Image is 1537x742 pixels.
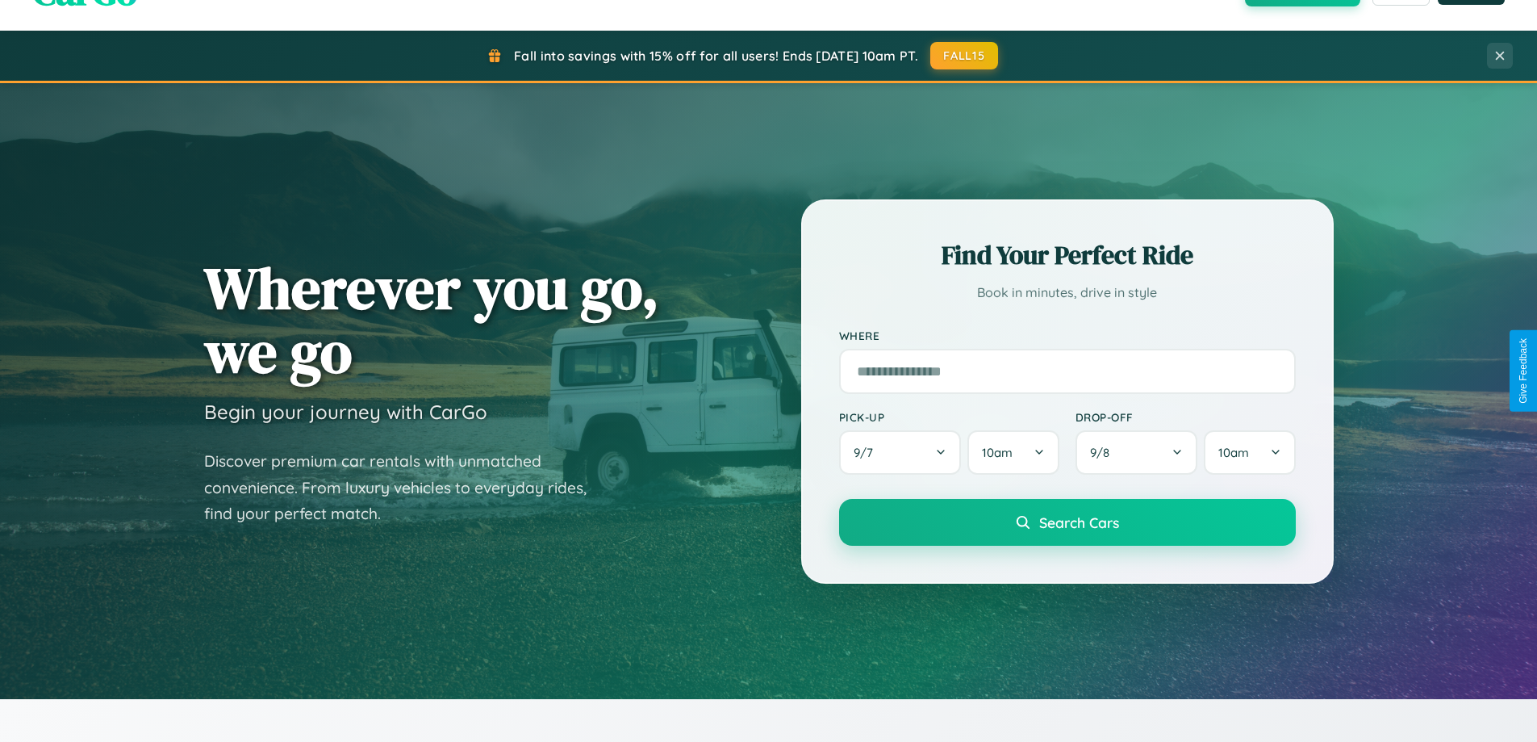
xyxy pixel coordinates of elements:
span: 9 / 8 [1090,445,1117,460]
button: 9/7 [839,430,962,475]
button: FALL15 [930,42,998,69]
h3: Begin your journey with CarGo [204,400,487,424]
label: Drop-off [1075,410,1296,424]
label: Pick-up [839,410,1059,424]
p: Book in minutes, drive in style [839,281,1296,304]
p: Discover premium car rentals with unmatched convenience. From luxury vehicles to everyday rides, ... [204,448,608,527]
span: 10am [1218,445,1249,460]
button: 10am [1204,430,1295,475]
h2: Find Your Perfect Ride [839,237,1296,273]
span: Fall into savings with 15% off for all users! Ends [DATE] 10am PT. [514,48,918,64]
label: Where [839,329,1296,342]
div: Give Feedback [1518,338,1529,404]
button: Search Cars [839,499,1296,546]
span: Search Cars [1039,514,1119,531]
span: 9 / 7 [854,445,881,460]
span: 10am [982,445,1013,460]
button: 9/8 [1075,430,1198,475]
button: 10am [967,430,1059,475]
h1: Wherever you go, we go [204,256,659,384]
